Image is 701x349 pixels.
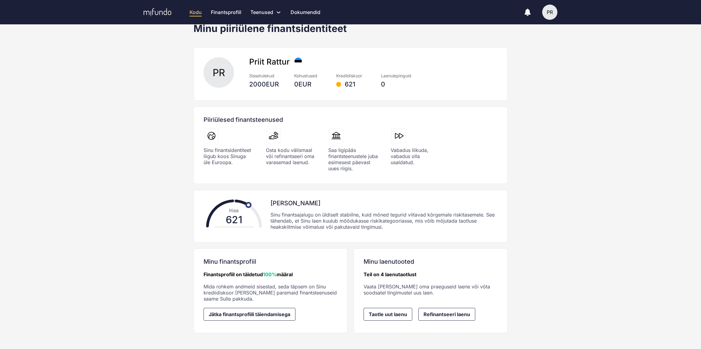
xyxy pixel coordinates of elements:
div: 621 [336,81,366,88]
span: Jätka finantsprofiili täiendamisega [209,312,290,317]
div: 0 [381,81,415,88]
a: Taotle uut laenu [364,308,412,321]
a: Teil on 4 laenutaotlust [364,271,417,277]
span: 100% [263,271,277,277]
button: PR [542,5,557,20]
span: Taotle uut laenu [369,312,407,317]
div: Hea [229,205,239,216]
div: Piiriülesed finantsteenused [204,116,497,123]
div: Kohustused [294,73,321,79]
span: Refinantseeri laenu [424,312,470,317]
div: Vaata [PERSON_NAME] oma praeguseid laene või võta soodsatel tingimustel uus laen. [364,284,497,296]
div: Minu laenutooted [364,258,497,265]
div: [PERSON_NAME] [270,199,497,207]
div: Sissetulekud [249,73,279,79]
a: Jätka finantsprofiili täiendamisega [204,308,295,321]
div: Vabadus liikuda, vabadus olla usaldatud. [391,147,441,165]
div: Finantsprofiil on täidetud määral [204,271,337,277]
span: Priit Rattur [249,57,290,67]
div: 0 EUR [294,81,321,88]
div: 2000 EUR [249,81,279,88]
h1: Minu piiriülene finantsidentiteet [194,23,507,35]
div: Sinu finantsidentiteet liigub koos Sinuga üle Euroopa. [204,147,254,165]
img: ee.svg [293,56,303,66]
div: PR [204,57,234,88]
div: Osta kodu välismaal või refinantseeri oma varasemad laenud. [266,147,316,165]
a: Refinantseeri laenu [418,308,475,321]
div: 621 [221,217,247,224]
div: Saa ligipääs finantsteenustele juba esimesest päevast uues riigis. [328,147,378,171]
div: Sinu finantsajalugu on üldiselt stabiilne, kuid mõned tegurid viitavad kõrgemale riskitasemele. S... [270,212,497,230]
div: Krediidiskoor [336,73,366,79]
div: Mida rohkem andmeid sisestad, seda täpsem on Sinu krediidiskoor [PERSON_NAME] paremaid finantstee... [204,284,337,302]
div: Laenulepinguid [381,73,415,79]
div: Minu finantsprofiil [204,258,337,265]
